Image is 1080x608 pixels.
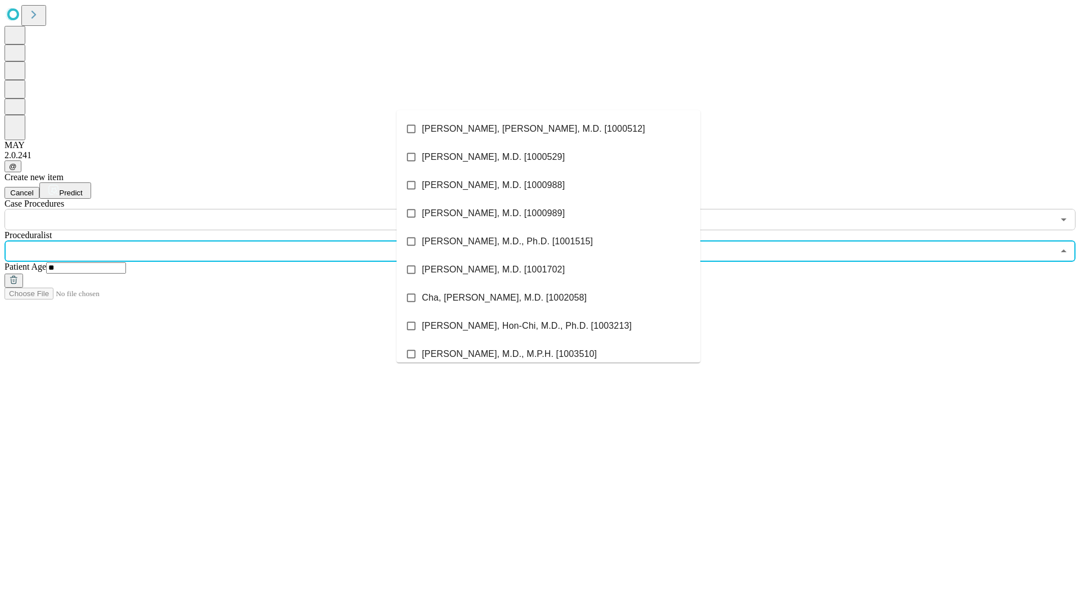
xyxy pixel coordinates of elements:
[4,160,21,172] button: @
[4,140,1075,150] div: MAY
[9,162,17,171] span: @
[4,172,64,182] span: Create new item
[1056,212,1072,227] button: Open
[4,187,39,199] button: Cancel
[10,189,34,197] span: Cancel
[4,199,64,208] span: Scheduled Procedure
[422,347,597,361] span: [PERSON_NAME], M.D., M.P.H. [1003510]
[4,230,52,240] span: Proceduralist
[422,319,632,333] span: [PERSON_NAME], Hon-Chi, M.D., Ph.D. [1003213]
[4,262,46,271] span: Patient Age
[422,207,565,220] span: [PERSON_NAME], M.D. [1000989]
[422,150,565,164] span: [PERSON_NAME], M.D. [1000529]
[422,263,565,276] span: [PERSON_NAME], M.D. [1001702]
[422,122,645,136] span: [PERSON_NAME], [PERSON_NAME], M.D. [1000512]
[422,291,587,305] span: Cha, [PERSON_NAME], M.D. [1002058]
[1056,243,1072,259] button: Close
[4,150,1075,160] div: 2.0.241
[422,178,565,192] span: [PERSON_NAME], M.D. [1000988]
[422,235,593,248] span: [PERSON_NAME], M.D., Ph.D. [1001515]
[39,182,91,199] button: Predict
[59,189,82,197] span: Predict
